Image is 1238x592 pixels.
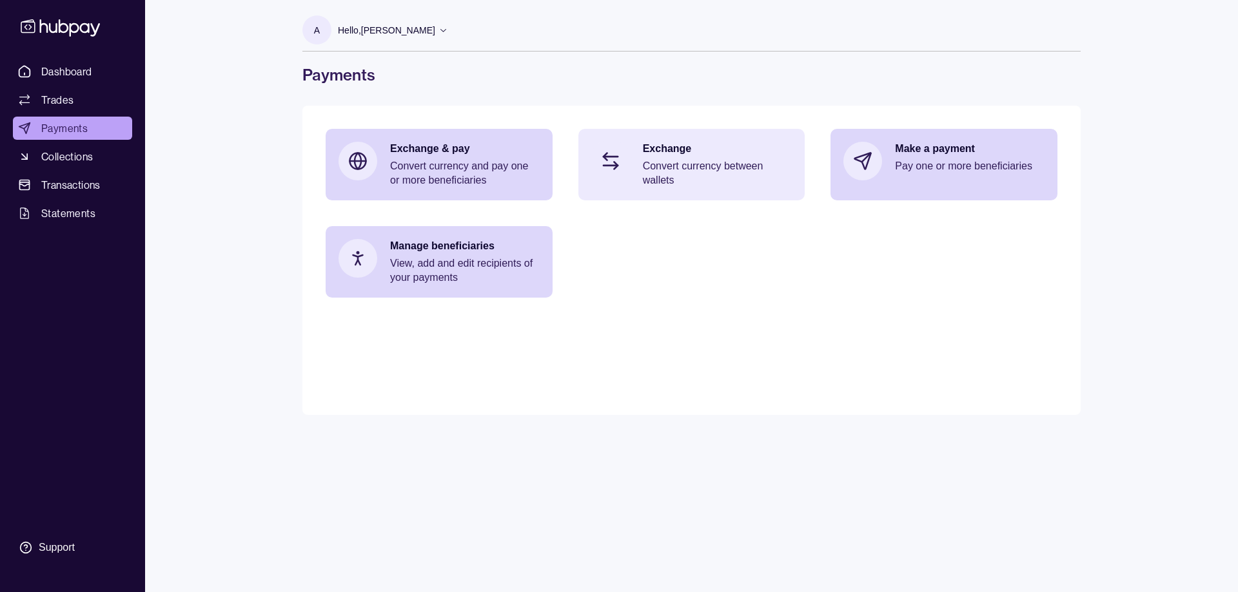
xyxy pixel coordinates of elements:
a: Collections [13,145,132,168]
a: Make a paymentPay one or more beneficiaries [830,129,1057,193]
a: Dashboard [13,60,132,83]
p: Convert currency between wallets [643,159,792,187]
div: Support [39,540,75,555]
p: Pay one or more beneficiaries [895,159,1045,173]
p: Hello, [PERSON_NAME] [338,23,435,37]
a: Trades [13,88,132,111]
p: Exchange & pay [390,142,540,156]
a: Statements [13,202,132,225]
span: Transactions [41,177,101,193]
span: Collections [41,149,93,164]
span: Statements [41,205,95,221]
p: View, add and edit recipients of your payments [390,256,540,285]
a: ExchangeConvert currency between wallets [578,129,805,200]
span: Payments [41,120,88,136]
span: Dashboard [41,64,92,79]
p: A [314,23,320,37]
a: Exchange & payConvert currency and pay one or more beneficiaries [326,129,553,200]
a: Payments [13,117,132,140]
p: Manage beneficiaries [390,239,540,253]
a: Transactions [13,173,132,196]
p: Make a payment [895,142,1045,156]
span: Trades [41,92,74,108]
a: Manage beneficiariesView, add and edit recipients of your payments [326,226,553,298]
h1: Payments [302,64,1081,85]
p: Convert currency and pay one or more beneficiaries [390,159,540,187]
p: Exchange [643,142,792,156]
a: Support [13,534,132,561]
